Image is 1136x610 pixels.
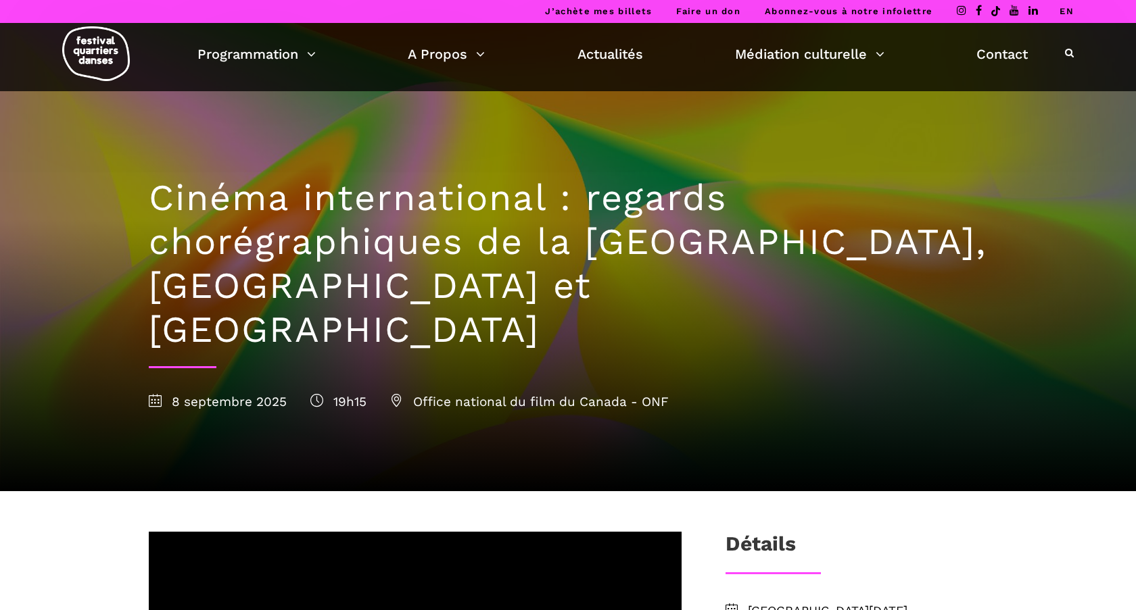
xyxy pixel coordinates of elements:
a: Programmation [197,43,316,66]
img: logo-fqd-med [62,26,130,81]
span: 19h15 [310,394,366,409]
span: 8 septembre 2025 [149,394,287,409]
span: Office national du film du Canada - ONF [390,394,669,409]
a: Faire un don [676,6,740,16]
h3: Détails [726,532,796,565]
a: J’achète mes billets [545,6,652,16]
a: Actualités [577,43,643,66]
a: EN [1060,6,1074,16]
h1: Cinéma international : regards chorégraphiques de la [GEOGRAPHIC_DATA], [GEOGRAPHIC_DATA] et [GEO... [149,176,987,351]
a: A Propos [408,43,485,66]
a: Médiation culturelle [735,43,884,66]
a: Abonnez-vous à notre infolettre [765,6,932,16]
a: Contact [976,43,1028,66]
